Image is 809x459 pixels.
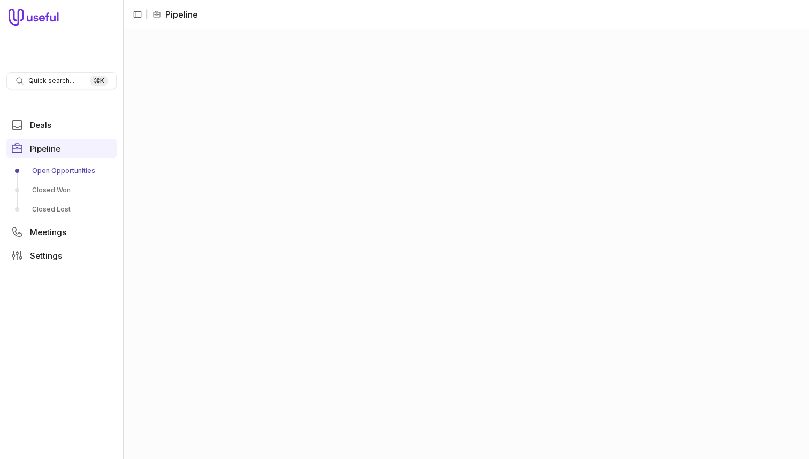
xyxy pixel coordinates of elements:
kbd: ⌘ K [90,76,108,86]
a: Closed Won [6,182,117,199]
span: Meetings [30,228,66,236]
span: Deals [30,121,51,129]
li: Pipeline [152,8,198,21]
a: Settings [6,246,117,265]
a: Closed Lost [6,201,117,218]
button: Collapse sidebar [129,6,146,22]
a: Pipeline [6,139,117,158]
span: | [146,8,148,21]
a: Meetings [6,222,117,242]
a: Open Opportunities [6,162,117,179]
div: Pipeline submenu [6,162,117,218]
a: Deals [6,115,117,134]
span: Pipeline [30,145,60,153]
span: Quick search... [28,77,74,85]
span: Settings [30,252,62,260]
